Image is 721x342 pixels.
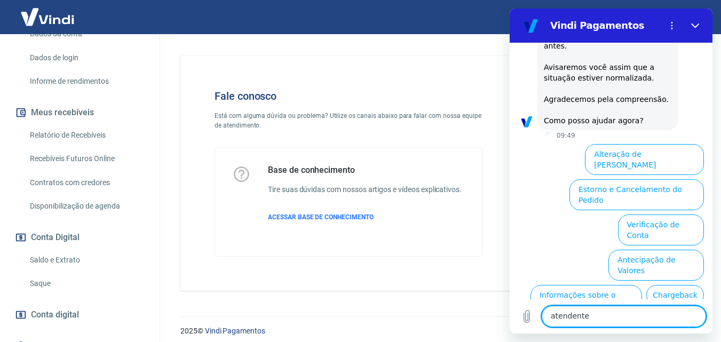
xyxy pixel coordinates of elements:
[26,148,147,170] a: Recebíveis Futuros Online
[13,303,147,327] a: Conta digital
[670,7,708,27] button: Sair
[31,307,79,322] span: Conta digital
[268,213,374,221] span: ACESSAR BASE DE CONHECIMENTO
[510,9,712,333] iframe: Janela de mensagens
[26,195,147,217] a: Disponibilização de agenda
[13,226,147,249] button: Conta Digital
[26,47,147,69] a: Dados de login
[268,165,462,176] h5: Base de conhecimento
[215,111,482,130] p: Está com alguma dúvida ou problema? Utilize os canais abaixo para falar com nossa equipe de atend...
[13,1,82,33] img: Vindi
[26,23,147,45] a: Dados da conta
[215,90,482,102] h4: Fale conosco
[205,327,265,335] a: Vindi Pagamentos
[268,212,462,222] a: ACESSAR BASE DE CONHECIMENTO
[268,184,462,195] h6: Tire suas dúvidas com nossos artigos e vídeos explicativos.
[180,325,695,337] p: 2025 ©
[508,73,670,215] img: Fale conosco
[26,124,147,146] a: Relatório de Recebíveis
[26,273,147,295] a: Saque
[13,101,147,124] button: Meus recebíveis
[26,172,147,194] a: Contratos com credores
[26,249,147,271] a: Saldo e Extrato
[26,70,147,92] a: Informe de rendimentos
